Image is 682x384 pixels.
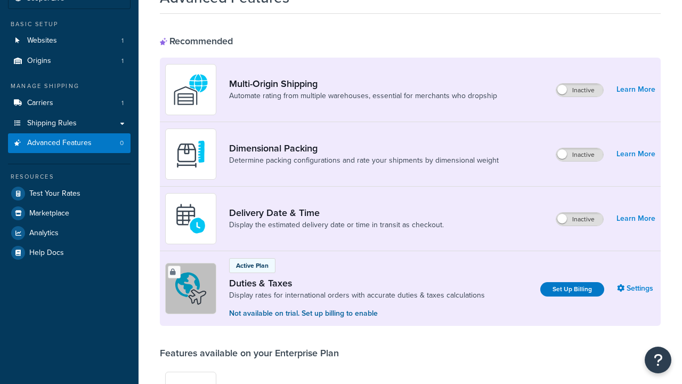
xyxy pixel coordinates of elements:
a: Multi-Origin Shipping [229,78,497,90]
div: Manage Shipping [8,82,131,91]
a: Delivery Date & Time [229,207,444,219]
a: Display the estimated delivery date or time in transit as checkout. [229,220,444,230]
a: Carriers1 [8,93,131,113]
span: Websites [27,36,57,45]
div: Recommended [160,35,233,47]
div: Resources [8,172,131,181]
div: Features available on your Enterprise Plan [160,347,339,359]
label: Inactive [556,148,603,161]
a: Marketplace [8,204,131,223]
span: Origins [27,57,51,66]
span: 0 [120,139,124,148]
a: Websites1 [8,31,131,51]
li: Websites [8,31,131,51]
img: WatD5o0RtDAAAAAElFTkSuQmCC [172,71,209,108]
span: 1 [121,99,124,108]
button: Open Resource Center [645,347,671,373]
a: Learn More [616,147,655,162]
img: gfkeb5ejjkALwAAAABJRU5ErkJggg== [172,200,209,237]
a: Learn More [616,211,655,226]
label: Inactive [556,213,603,226]
span: Shipping Rules [27,119,77,128]
a: Duties & Taxes [229,277,485,289]
span: Help Docs [29,249,64,258]
a: Display rates for international orders with accurate duties & taxes calculations [229,290,485,301]
label: Inactive [556,84,603,97]
a: Settings [617,281,655,296]
span: Carriers [27,99,53,108]
img: DTVBYsAAAAAASUVORK5CYII= [172,135,209,173]
li: Advanced Features [8,133,131,153]
a: Test Your Rates [8,184,131,203]
div: Basic Setup [8,20,131,29]
a: Determine packing configurations and rate your shipments by dimensional weight [229,155,499,166]
p: Not available on trial. Set up billing to enable [229,308,485,319]
span: Marketplace [29,209,69,218]
a: Advanced Features0 [8,133,131,153]
span: 1 [121,57,124,66]
span: Test Your Rates [29,189,80,198]
a: Learn More [616,82,655,97]
span: Analytics [29,229,59,238]
a: Help Docs [8,243,131,262]
a: Automate rating from multiple warehouses, essential for merchants who dropship [229,91,497,101]
p: Active Plan [236,261,269,270]
li: Origins [8,51,131,71]
span: Advanced Features [27,139,92,148]
li: Carriers [8,93,131,113]
a: Shipping Rules [8,114,131,133]
a: Analytics [8,223,131,243]
span: 1 [121,36,124,45]
a: Set Up Billing [540,282,604,297]
a: Origins1 [8,51,131,71]
a: Dimensional Packing [229,142,499,154]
